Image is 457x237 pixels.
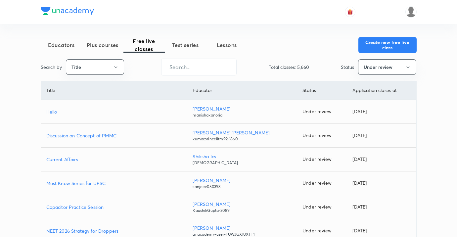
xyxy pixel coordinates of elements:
[347,148,416,171] td: [DATE]
[193,224,292,231] p: [PERSON_NAME]
[297,148,347,171] td: Under review
[193,184,292,190] p: sanjeev050393
[193,129,292,142] a: [PERSON_NAME] [PERSON_NAME]kumarprinceiitm92-1860
[193,105,292,118] a: [PERSON_NAME]manishakanoria
[187,81,297,100] th: Educator
[46,108,182,115] a: Hello
[193,177,292,190] a: [PERSON_NAME]sanjeev050393
[165,41,206,49] span: Test series
[405,6,417,18] img: Ajit
[358,37,417,53] button: Create new free live class
[66,59,124,75] button: Title
[297,171,347,195] td: Under review
[41,7,94,17] a: Company Logo
[269,64,309,71] p: Total classes: 5,660
[193,153,292,166] a: Shiksha Ics[DEMOGRAPHIC_DATA]
[46,227,182,234] a: NEET 2026 Strategy for Droppers
[193,136,292,142] p: kumarprinceiitm92-1860
[297,81,347,100] th: Status
[193,201,292,208] p: [PERSON_NAME]
[41,81,187,100] th: Title
[193,129,292,136] p: [PERSON_NAME] [PERSON_NAME]
[347,171,416,195] td: [DATE]
[193,160,292,166] p: [DEMOGRAPHIC_DATA]
[206,41,248,49] span: Lessons
[161,59,236,75] input: Search...
[193,112,292,118] p: manishakanoria
[347,195,416,219] td: [DATE]
[46,156,182,163] a: Current Affairs
[46,132,182,139] a: Discussion on Concept of PMMC
[41,64,62,71] p: Search by
[46,180,182,187] a: Must Know Series for UPSC
[193,177,292,184] p: [PERSON_NAME]
[347,81,416,100] th: Application closes at
[41,41,82,49] span: Educators
[297,100,347,124] td: Under review
[358,59,416,75] button: Under review
[193,153,292,160] p: Shiksha Ics
[193,201,292,213] a: [PERSON_NAME]KaushikGupta-3089
[345,7,355,17] button: avatar
[297,124,347,148] td: Under review
[193,208,292,213] p: KaushikGupta-3089
[123,37,165,53] span: Free live classes
[347,100,416,124] td: [DATE]
[193,105,292,112] p: [PERSON_NAME]
[347,9,353,15] img: avatar
[341,64,354,71] p: Status
[347,124,416,148] td: [DATE]
[41,7,94,15] img: Company Logo
[82,41,123,49] span: Plus courses
[46,204,182,211] a: Capacitor Practice Session
[297,195,347,219] td: Under review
